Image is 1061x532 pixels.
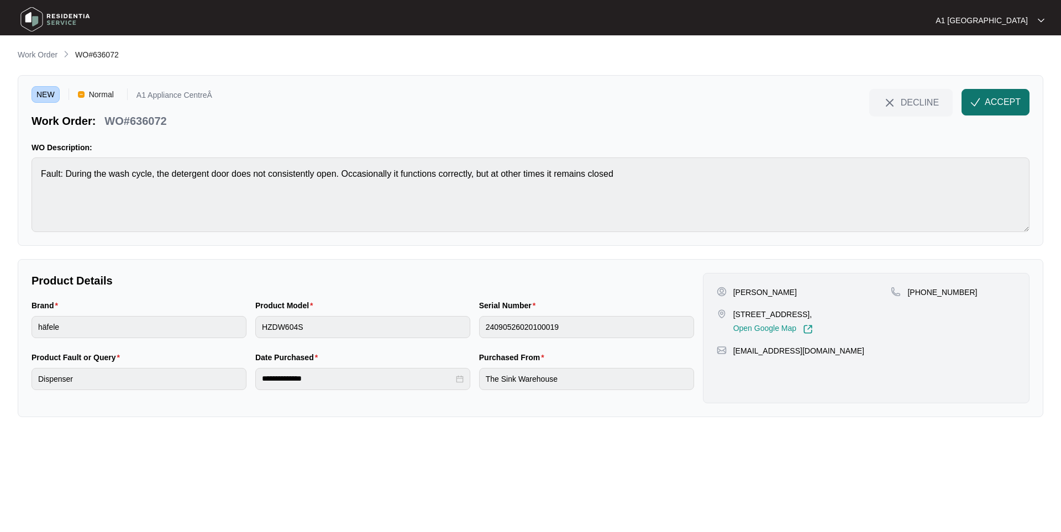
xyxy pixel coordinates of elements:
[869,89,953,115] button: close-IconDECLINE
[17,3,94,36] img: residentia service logo
[733,287,797,298] p: [PERSON_NAME]
[907,287,977,298] p: [PHONE_NUMBER]
[1038,18,1044,23] img: dropdown arrow
[85,86,118,103] span: Normal
[31,157,1030,232] textarea: Fault: During the wash cycle, the detergent door does not consistently open. Occasionally it func...
[104,113,166,129] p: WO#636072
[479,352,549,363] label: Purchased From
[717,345,727,355] img: map-pin
[31,300,62,311] label: Brand
[883,96,896,109] img: close-Icon
[936,15,1028,26] p: A1 [GEOGRAPHIC_DATA]
[31,142,1030,153] p: WO Description:
[985,96,1021,109] span: ACCEPT
[479,300,540,311] label: Serial Number
[31,368,246,390] input: Product Fault or Query
[31,86,60,103] span: NEW
[717,287,727,297] img: user-pin
[255,352,322,363] label: Date Purchased
[891,287,901,297] img: map-pin
[733,309,813,320] p: [STREET_ADDRESS],
[31,273,694,288] p: Product Details
[803,324,813,334] img: Link-External
[962,89,1030,115] button: check-IconACCEPT
[15,49,60,61] a: Work Order
[18,49,57,60] p: Work Order
[255,316,470,338] input: Product Model
[62,50,71,59] img: chevron-right
[262,373,454,384] input: Date Purchased
[733,324,813,334] a: Open Google Map
[255,300,318,311] label: Product Model
[479,368,694,390] input: Purchased From
[479,316,694,338] input: Serial Number
[136,91,212,103] p: A1 Appliance CentreÂ
[31,352,124,363] label: Product Fault or Query
[78,91,85,98] img: Vercel Logo
[970,97,980,107] img: check-Icon
[75,50,119,59] span: WO#636072
[901,96,939,108] span: DECLINE
[31,113,96,129] p: Work Order:
[717,309,727,319] img: map-pin
[733,345,864,356] p: [EMAIL_ADDRESS][DOMAIN_NAME]
[31,316,246,338] input: Brand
